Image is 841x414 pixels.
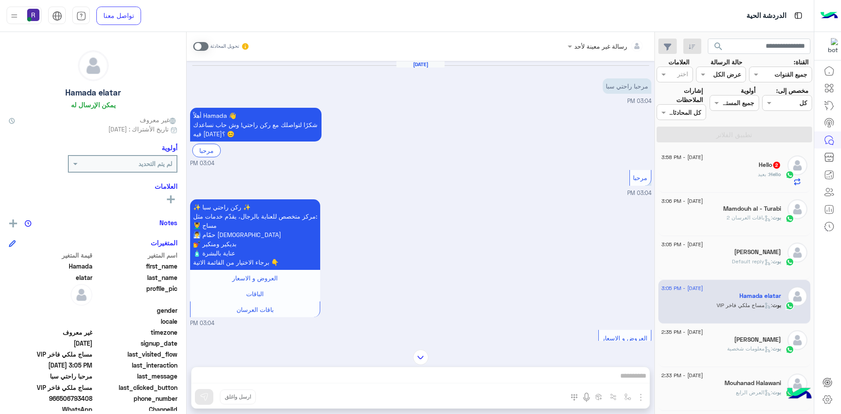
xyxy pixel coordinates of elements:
[9,219,17,227] img: add
[94,339,178,348] span: signup_date
[788,330,807,350] img: defaultAdmin.png
[9,262,92,271] span: Hamada
[9,306,92,315] span: null
[759,161,781,169] h5: Hello
[190,108,322,142] p: 15/8/2025, 3:04 PM
[661,284,703,292] span: [DATE] - 3:05 PM
[661,241,703,248] span: [DATE] - 3:05 PM
[784,379,815,410] img: hulul-logo.png
[94,262,178,271] span: first_name
[732,258,772,265] span: : Default reply
[9,383,92,392] span: مساج ملكي فاخر VIP
[413,350,428,365] img: scroll
[220,389,256,404] button: ارسل واغلق
[746,10,786,22] p: الدردشة الحية
[788,243,807,262] img: defaultAdmin.png
[94,394,178,403] span: phone_number
[785,258,794,266] img: WhatsApp
[162,144,177,152] h6: أولوية
[661,328,703,336] span: [DATE] - 2:35 PM
[9,11,20,21] img: profile
[71,284,92,306] img: defaultAdmin.png
[94,383,178,392] span: last_clicked_button
[785,301,794,310] img: WhatsApp
[232,274,278,282] span: العروض و الاسعار
[94,328,178,337] span: timezone
[94,306,178,315] span: gender
[192,144,221,157] div: مرحبا
[627,98,651,104] span: 03:04 PM
[94,284,178,304] span: profile_pic
[94,361,178,370] span: last_interaction
[769,171,781,177] span: Hello
[677,69,689,81] div: اختر
[9,182,177,190] h6: العلامات
[788,199,807,219] img: defaultAdmin.png
[9,328,92,337] span: غير معروف
[210,43,239,50] small: تحويل المحادثة
[159,219,177,226] h6: Notes
[603,78,651,94] p: 15/8/2025, 3:04 PM
[27,9,39,21] img: userImage
[734,336,781,343] h5: حسين بخش
[657,86,703,105] label: إشارات الملاحظات
[9,372,92,381] span: مرحبا راحتي سبا
[788,156,807,175] img: defaultAdmin.png
[633,174,647,181] span: مرحبا
[246,290,264,297] span: الباقات
[9,317,92,326] span: null
[78,51,108,81] img: defaultAdmin.png
[190,319,214,328] span: 03:04 PM
[657,127,812,142] button: تطبيق الفلاتر
[724,379,781,387] h5: Mouhanad Halawani
[772,214,781,221] span: بوت
[9,251,92,260] span: قيمة المتغير
[734,248,781,256] h5: Ahmed Ashour
[627,190,651,196] span: 03:04 PM
[9,350,92,359] span: مساج ملكي فاخر VIP
[785,170,794,179] img: WhatsApp
[94,317,178,326] span: locale
[794,57,809,67] label: القناة:
[396,61,445,67] h6: [DATE]
[76,11,86,21] img: tab
[776,86,809,95] label: مخصص إلى:
[71,101,116,109] h6: يمكن الإرسال له
[9,405,92,414] span: 2
[772,258,781,265] span: بوت
[713,41,724,52] span: search
[785,214,794,223] img: WhatsApp
[727,214,772,221] span: : باقات العرسان 2
[822,38,838,54] img: 322853014244696
[9,394,92,403] span: 966506793408
[25,220,32,227] img: notes
[661,372,703,379] span: [DATE] - 2:33 PM
[723,205,781,212] h5: Mamdouh al - Turabi
[788,374,807,393] img: defaultAdmin.png
[820,7,838,25] img: Logo
[140,115,177,124] span: غير معروف
[772,302,781,308] span: بوت
[94,251,178,260] span: اسم المتغير
[708,39,729,57] button: search
[151,239,177,247] h6: المتغيرات
[72,7,90,25] a: tab
[772,389,781,396] span: بوت
[785,345,794,354] img: WhatsApp
[772,345,781,352] span: بوت
[741,86,756,95] label: أولوية
[9,339,92,348] span: 2025-08-15T12:04:38.157Z
[94,350,178,359] span: last_visited_flow
[94,273,178,282] span: last_name
[190,199,320,270] p: 15/8/2025, 3:04 PM
[9,273,92,282] span: elatar
[668,57,689,67] label: العلامات
[237,306,274,313] span: باقات العرسان
[65,88,121,98] h5: Hamada elatar
[108,124,169,134] span: تاريخ الأشتراك : [DATE]
[773,162,780,169] span: 2
[710,57,742,67] label: حالة الرسالة
[736,389,772,396] span: : العرض الرابع
[717,302,772,308] span: : مساج ملكي فاخر VIP
[758,171,769,177] span: بعيد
